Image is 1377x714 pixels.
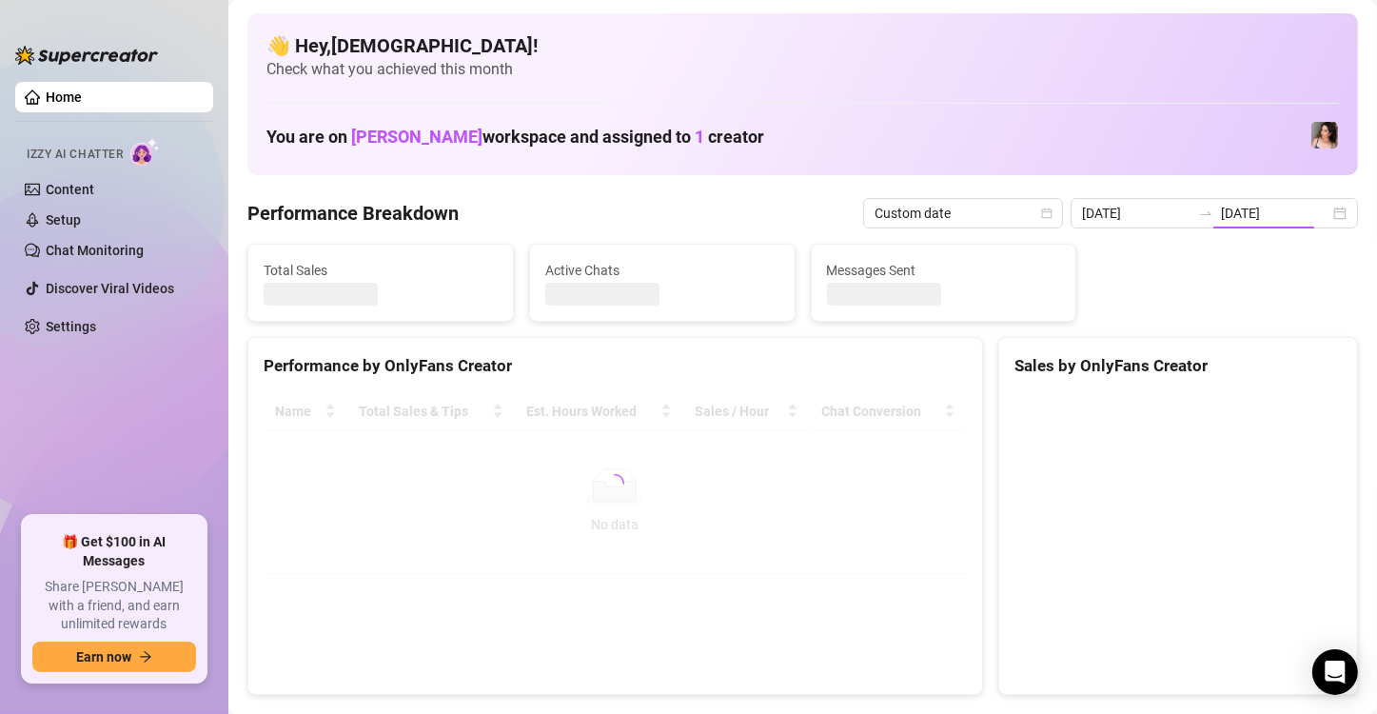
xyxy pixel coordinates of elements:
div: Performance by OnlyFans Creator [264,353,967,379]
a: Settings [46,319,96,334]
span: Active Chats [545,260,779,281]
span: swap-right [1198,206,1213,221]
img: logo-BBDzfeDw.svg [15,46,158,65]
div: Open Intercom Messenger [1312,649,1358,695]
a: Discover Viral Videos [46,281,174,296]
span: Earn now [76,649,131,664]
span: Share [PERSON_NAME] with a friend, and earn unlimited rewards [32,578,196,634]
img: AI Chatter [130,138,160,166]
a: Setup [46,212,81,228]
div: Sales by OnlyFans Creator [1014,353,1342,379]
input: Start date [1082,203,1190,224]
h1: You are on workspace and assigned to creator [266,127,764,148]
span: [PERSON_NAME] [351,127,482,147]
span: Check what you achieved this month [266,59,1339,80]
span: to [1198,206,1213,221]
span: 1 [695,127,704,147]
span: loading [602,470,628,496]
a: Home [46,89,82,105]
span: Total Sales [264,260,498,281]
span: calendar [1041,208,1052,219]
span: Izzy AI Chatter [27,146,123,164]
img: Lauren [1311,122,1338,149]
span: Messages Sent [827,260,1061,281]
h4: 👋 Hey, [DEMOGRAPHIC_DATA] ! [266,32,1339,59]
a: Content [46,182,94,197]
input: End date [1221,203,1329,224]
button: Earn nowarrow-right [32,642,196,672]
span: arrow-right [139,650,152,664]
h4: Performance Breakdown [247,200,459,227]
a: Chat Monitoring [46,243,144,258]
span: 🎁 Get $100 in AI Messages [32,533,196,570]
span: Custom date [875,199,1052,228]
